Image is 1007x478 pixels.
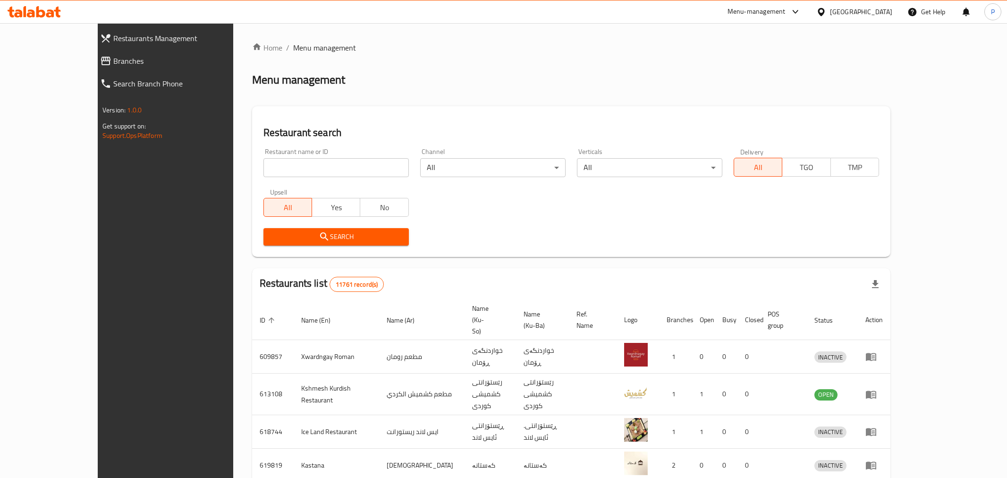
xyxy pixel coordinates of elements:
[734,158,782,177] button: All
[330,280,383,289] span: 11761 record(s)
[814,315,845,326] span: Status
[260,315,278,326] span: ID
[659,415,692,449] td: 1
[865,426,883,437] div: Menu
[379,340,465,374] td: مطعم رومان
[865,460,883,471] div: Menu
[814,427,846,438] div: INACTIVE
[814,460,846,471] span: INACTIVE
[577,158,722,177] div: All
[294,415,379,449] td: Ice Land Restaurant
[715,374,737,415] td: 0
[465,415,516,449] td: ڕێستۆرانتی ئایس لاند
[715,340,737,374] td: 0
[768,308,795,331] span: POS group
[465,340,516,374] td: خواردنگەی ڕۆمان
[379,415,465,449] td: ايس لاند ريستورانت
[465,374,516,415] td: رێستۆرانتی کشمیشى كوردى
[624,343,648,367] img: Xwardngay Roman
[516,374,569,415] td: رێستۆرانتی کشمیشى كوردى
[865,351,883,362] div: Menu
[830,7,892,17] div: [GEOGRAPHIC_DATA]
[865,389,883,400] div: Menu
[93,72,266,95] a: Search Branch Phone
[737,340,760,374] td: 0
[268,201,308,214] span: All
[814,352,846,363] span: INACTIVE
[991,7,995,17] span: P
[624,381,648,404] img: Kshmesh Kurdish Restaurant
[835,161,875,174] span: TMP
[740,148,764,155] label: Delivery
[263,198,312,217] button: All
[263,228,409,246] button: Search
[360,198,408,217] button: No
[330,277,384,292] div: Total records count
[102,104,126,116] span: Version:
[93,50,266,72] a: Branches
[420,158,566,177] div: All
[617,300,659,340] th: Logo
[737,374,760,415] td: 0
[786,161,827,174] span: TGO
[316,201,356,214] span: Yes
[692,340,715,374] td: 0
[252,374,294,415] td: 613108
[814,427,846,437] span: INACTIVE
[692,374,715,415] td: 1
[659,374,692,415] td: 1
[252,72,345,87] h2: Menu management
[113,78,258,89] span: Search Branch Phone
[312,198,360,217] button: Yes
[516,415,569,449] td: .ڕێستۆرانتی ئایس لاند
[659,340,692,374] td: 1
[294,374,379,415] td: Kshmesh Kurdish Restaurant
[252,340,294,374] td: 609857
[659,300,692,340] th: Branches
[737,300,760,340] th: Closed
[252,42,282,53] a: Home
[263,158,409,177] input: Search for restaurant name or ID..
[858,300,890,340] th: Action
[270,188,288,195] label: Upsell
[814,389,838,400] span: OPEN
[782,158,830,177] button: TGO
[692,415,715,449] td: 1
[301,315,343,326] span: Name (En)
[864,273,887,296] div: Export file
[814,351,846,363] div: INACTIVE
[102,129,162,142] a: Support.OpsPlatform
[516,340,569,374] td: خواردنگەی ڕۆمان
[728,6,786,17] div: Menu-management
[113,33,258,44] span: Restaurants Management
[738,161,779,174] span: All
[387,315,427,326] span: Name (Ar)
[113,55,258,67] span: Branches
[379,374,465,415] td: مطعم كشميش الكردي
[624,418,648,442] img: Ice Land Restaurant
[93,27,266,50] a: Restaurants Management
[102,120,146,132] span: Get support on:
[286,42,289,53] li: /
[576,308,605,331] span: Ref. Name
[715,300,737,340] th: Busy
[252,415,294,449] td: 618744
[737,415,760,449] td: 0
[472,303,505,337] span: Name (Ku-So)
[830,158,879,177] button: TMP
[260,276,384,292] h2: Restaurants list
[692,300,715,340] th: Open
[127,104,142,116] span: 1.0.0
[263,126,879,140] h2: Restaurant search
[293,42,356,53] span: Menu management
[294,340,379,374] td: Xwardngay Roman
[252,42,890,53] nav: breadcrumb
[364,201,405,214] span: No
[715,415,737,449] td: 0
[624,452,648,475] img: Kastana
[271,231,401,243] span: Search
[524,308,558,331] span: Name (Ku-Ba)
